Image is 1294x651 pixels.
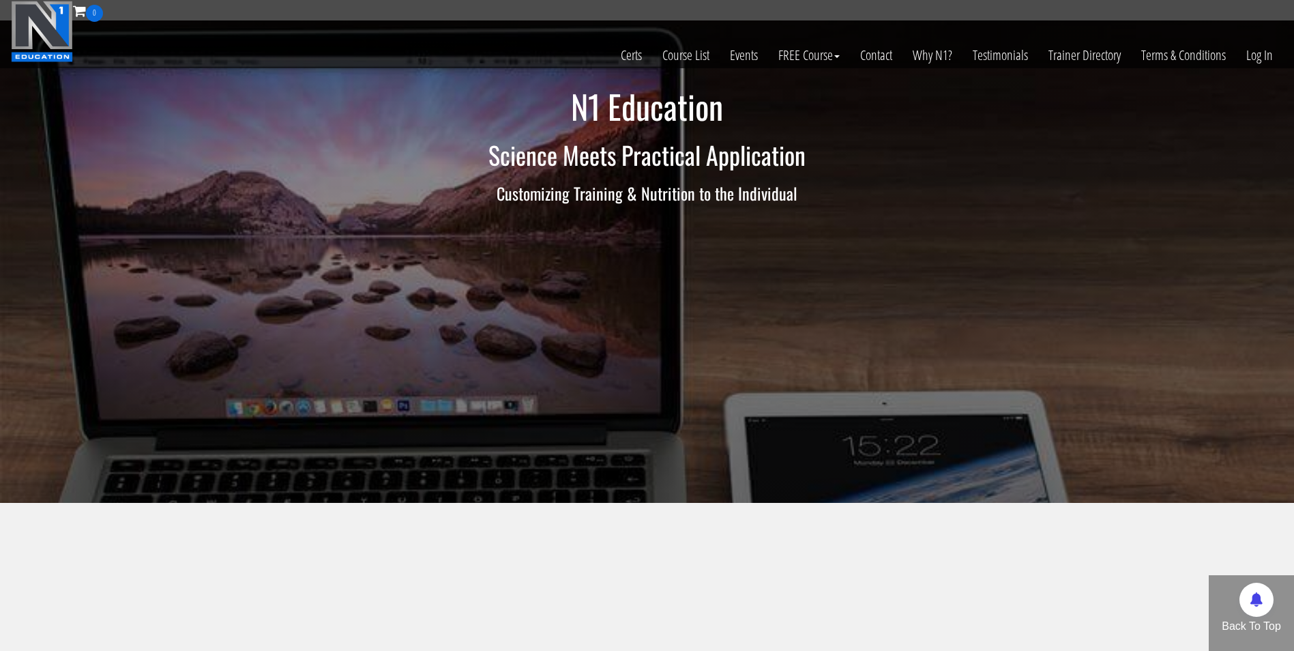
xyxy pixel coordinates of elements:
[902,22,962,89] a: Why N1?
[1038,22,1131,89] a: Trainer Directory
[768,22,850,89] a: FREE Course
[652,22,720,89] a: Course List
[248,89,1046,125] h1: N1 Education
[962,22,1038,89] a: Testimonials
[73,1,103,20] a: 0
[248,184,1046,202] h3: Customizing Training & Nutrition to the Individual
[248,141,1046,169] h2: Science Meets Practical Application
[720,22,768,89] a: Events
[1236,22,1283,89] a: Log In
[611,22,652,89] a: Certs
[11,1,73,62] img: n1-education
[86,5,103,22] span: 0
[1131,22,1236,89] a: Terms & Conditions
[850,22,902,89] a: Contact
